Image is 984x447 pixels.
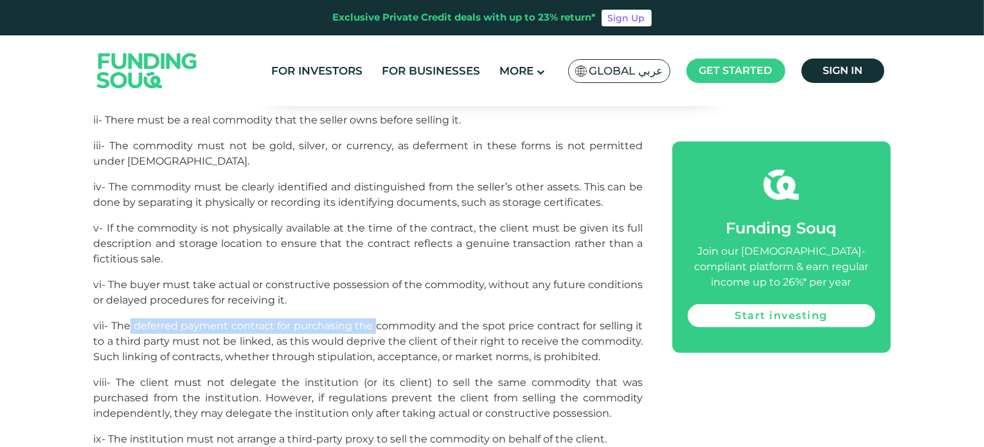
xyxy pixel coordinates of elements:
span: ii- There must be a real commodity that the seller owns before selling it. [94,114,461,126]
span: Get started [699,64,773,77]
span: vi- The buyer must take actual or constructive possession of the commodity, without any future co... [94,278,643,306]
span: iii- The commodity must not be gold, silver, or currency, as deferment in these forms is not perm... [94,140,643,167]
span: Global عربي [589,64,663,78]
span: vii- The deferred payment contract for purchasing the commodity and the spot price contract for s... [94,320,643,363]
a: For Businesses [379,60,483,82]
a: Sign in [801,59,884,83]
span: Funding Souq [726,219,837,237]
span: v- If the commodity is not physically available at the time of the contract, the client must be g... [94,222,643,265]
a: For Investors [268,60,366,82]
img: SA Flag [575,66,587,77]
div: Exclusive Private Credit deals with up to 23% return* [333,10,596,25]
div: Join our [DEMOGRAPHIC_DATA]-compliant platform & earn regular income up to 26%* per year [688,244,875,290]
span: viii- The client must not delegate the institution (or its client) to sell the same commodity tha... [94,376,643,419]
a: Start investing [688,304,875,327]
span: More [499,64,533,77]
img: fsicon [764,167,799,203]
a: Sign Up [602,10,652,26]
img: Logo [84,38,210,103]
span: ix- The institution must not arrange a third-party proxy to sell the commodity on behalf of the c... [94,433,607,445]
span: Sign in [823,64,863,77]
span: iv- The commodity must be clearly identified and distinguished from the seller’s other assets. Th... [94,181,643,208]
